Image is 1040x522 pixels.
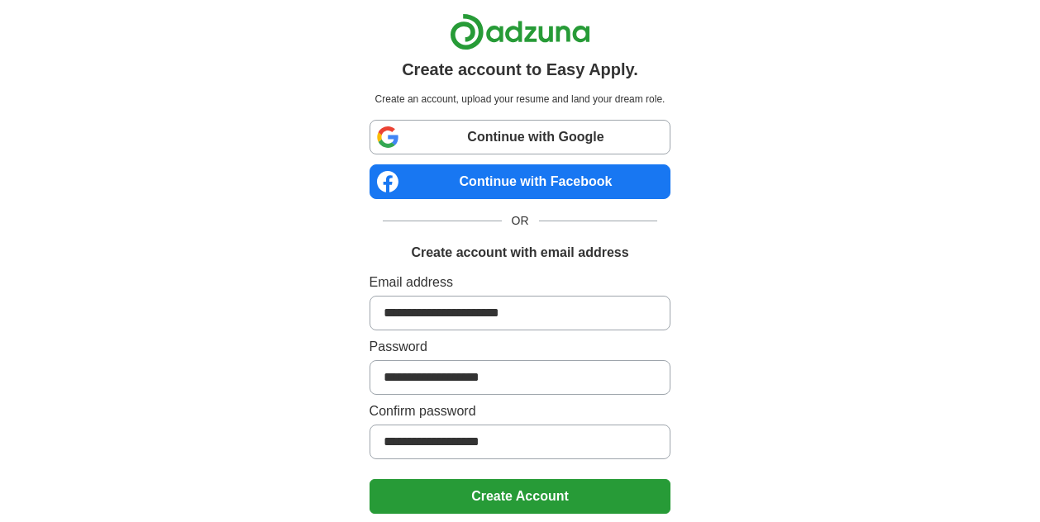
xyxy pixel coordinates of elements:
label: Email address [370,273,671,292]
img: Adzuna logo [450,13,590,50]
p: Create an account, upload your resume and land your dream role. [373,92,668,107]
a: Continue with Google [370,120,671,154]
button: Create Account [370,479,671,514]
h1: Create account to Easy Apply. [402,57,638,82]
label: Confirm password [370,401,671,421]
a: Continue with Facebook [370,164,671,199]
h1: Create account with email address [411,243,628,263]
span: OR [502,212,539,230]
label: Password [370,337,671,357]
